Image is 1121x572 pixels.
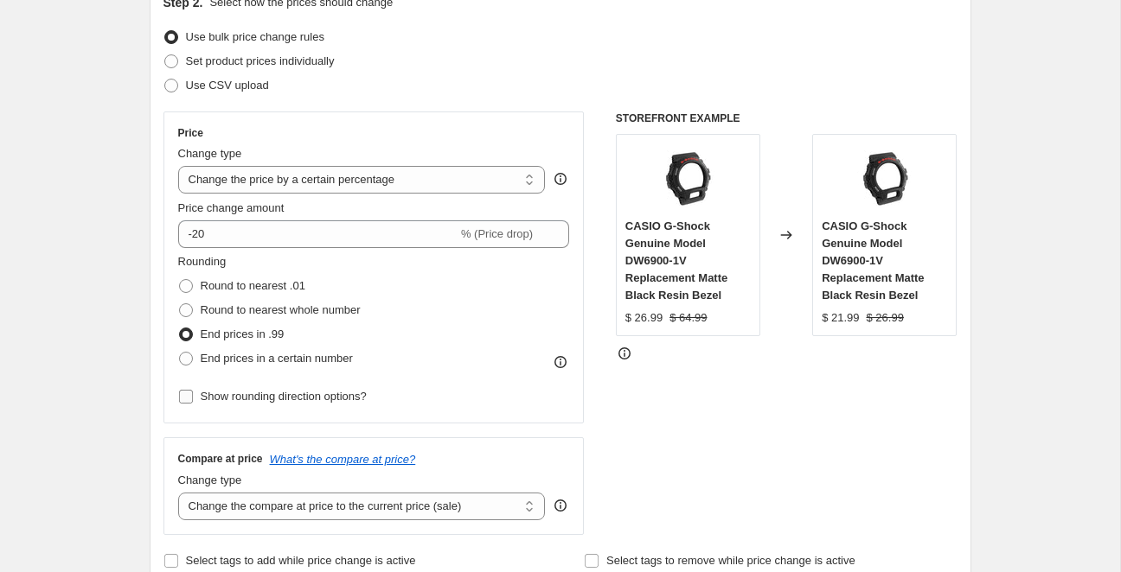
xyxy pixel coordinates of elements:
[201,352,353,365] span: End prices in a certain number
[822,219,924,302] span: CASIO G-Shock Genuine Model DW6900-1V Replacement Matte Black Resin Bezel
[606,554,855,567] span: Select tags to remove while price change is active
[867,309,904,327] strike: $ 26.99
[186,30,324,43] span: Use bulk price change rules
[616,111,958,125] h6: STOREFRONT EXAMPLE
[625,309,663,327] div: $ 26.99
[186,79,269,92] span: Use CSV upload
[178,220,458,248] input: -15
[822,309,859,327] div: $ 21.99
[178,255,227,268] span: Rounding
[178,201,285,214] span: Price change amount
[186,54,335,67] span: Set product prices individually
[178,147,242,160] span: Change type
[201,303,361,316] span: Round to nearest whole number
[186,554,416,567] span: Select tags to add while price change is active
[625,219,727,302] span: CASIO G-Shock Genuine Model DW6900-1V Replacement Matte Black Resin Bezel
[270,453,416,466] button: What's the compare at price?
[178,126,203,140] h3: Price
[201,390,367,403] span: Show rounding direction options?
[552,497,569,514] div: help
[669,309,707,327] strike: $ 64.99
[850,143,919,213] img: CASIO_G-Shock_Genuine_Model_DW6900-1V_Replacement_Matte_Black_Resin_Bezel_-_Master_of_Bling_-1469...
[178,452,263,466] h3: Compare at price
[201,279,305,292] span: Round to nearest .01
[201,327,285,340] span: End prices in .99
[653,143,722,213] img: CASIO_G-Shock_Genuine_Model_DW6900-1V_Replacement_Matte_Black_Resin_Bezel_-_Master_of_Bling_-1469...
[461,227,533,240] span: % (Price drop)
[552,170,569,187] div: help
[178,473,242,486] span: Change type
